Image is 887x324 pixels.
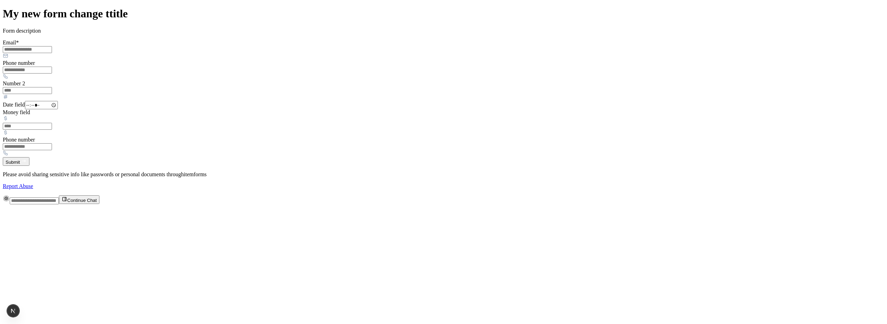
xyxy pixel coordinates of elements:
label: Phone number [3,60,35,66]
span: Continue Chat [67,198,97,203]
span: item [184,171,194,177]
a: Report Abuse [3,183,884,189]
button: Submit [3,157,29,166]
label: Number 2 [3,80,25,86]
button: Continue Chat [59,195,99,204]
label: Phone number [3,137,35,143]
h1: My new form change ttitle [3,7,884,20]
div: Continue Chat [3,195,884,204]
label: Date field [3,102,25,108]
label: Money field [3,109,30,115]
p: Please avoid sharing sensitive info like passwords or personal documents through forms [3,171,884,178]
p: Form description [3,28,884,34]
label: Email [3,40,19,45]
